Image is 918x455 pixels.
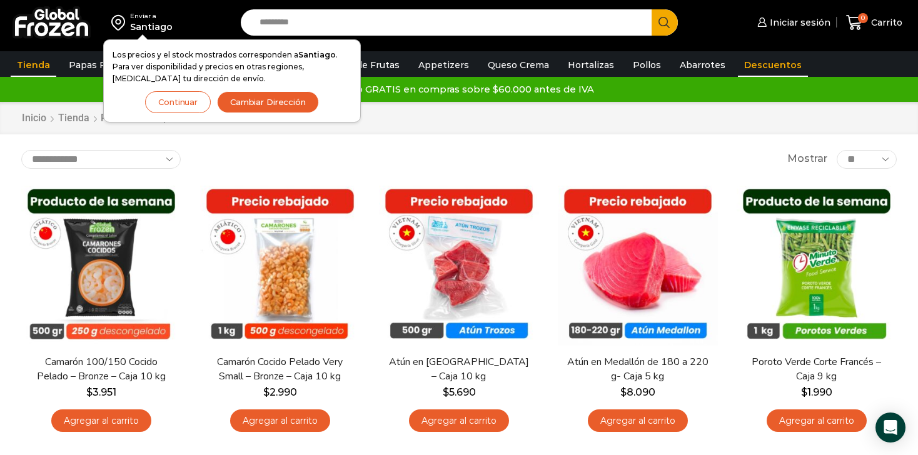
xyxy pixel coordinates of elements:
a: Inicio [21,111,47,126]
span: $ [620,386,627,398]
div: Enviar a [130,12,173,21]
div: Open Intercom Messenger [875,412,905,442]
bdi: 2.990 [263,386,297,398]
span: $ [86,386,93,398]
span: Carrito [868,16,902,29]
a: Agregar al carrito: “Camarón 100/150 Cocido Pelado - Bronze - Caja 10 kg” [51,409,151,432]
a: Papas Fritas [63,53,132,77]
bdi: 3.951 [86,386,116,398]
a: Agregar al carrito: “Camarón Cocido Pelado Very Small - Bronze - Caja 10 kg” [230,409,330,432]
p: Los precios y el stock mostrados corresponden a . Para ver disponibilidad y precios en otras regi... [113,49,351,85]
a: Atún en Medallón de 180 a 220 g- Caja 5 kg [566,355,710,384]
a: Camarón 100/150 Cocido Pelado – Bronze – Caja 10 kg [29,355,173,384]
bdi: 8.090 [620,386,655,398]
button: Cambiar Dirección [217,91,319,113]
a: Poroto Verde Corte Francés – Caja 9 kg [745,355,889,384]
a: Tienda [11,53,56,77]
a: Hortalizas [562,53,620,77]
a: Tienda [58,111,90,126]
a: Queso Crema [482,53,555,77]
a: Descuentos [738,53,808,77]
span: Mostrar [787,152,827,166]
h1: Productos etiquetados “Descuentos” [101,112,265,124]
a: Camarón Cocido Pelado Very Small – Bronze – Caja 10 kg [208,355,352,384]
a: Atún en [GEOGRAPHIC_DATA] – Caja 10 kg [387,355,531,384]
nav: Breadcrumb [21,111,265,126]
button: Continuar [145,91,211,113]
a: Abarrotes [673,53,732,77]
a: Agregar al carrito: “Atún en Medallón de 180 a 220 g- Caja 5 kg” [588,409,688,432]
a: Agregar al carrito: “Atún en Trozos - Caja 10 kg” [409,409,509,432]
a: Pulpa de Frutas [321,53,406,77]
bdi: 1.990 [801,386,832,398]
button: Search button [652,9,678,36]
a: Pollos [627,53,667,77]
span: $ [263,386,270,398]
strong: Santiago [298,50,336,59]
a: Agregar al carrito: “Poroto Verde Corte Francés - Caja 9 kg” [767,409,867,432]
span: $ [443,386,449,398]
a: 0 Carrito [843,8,905,37]
div: Santiago [130,21,173,33]
span: Iniciar sesión [767,16,830,29]
img: address-field-icon.svg [111,12,130,33]
span: 0 [858,13,868,23]
select: Pedido de la tienda [21,150,181,169]
span: $ [801,386,807,398]
a: Appetizers [412,53,475,77]
bdi: 5.690 [443,386,476,398]
a: Iniciar sesión [754,10,830,35]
